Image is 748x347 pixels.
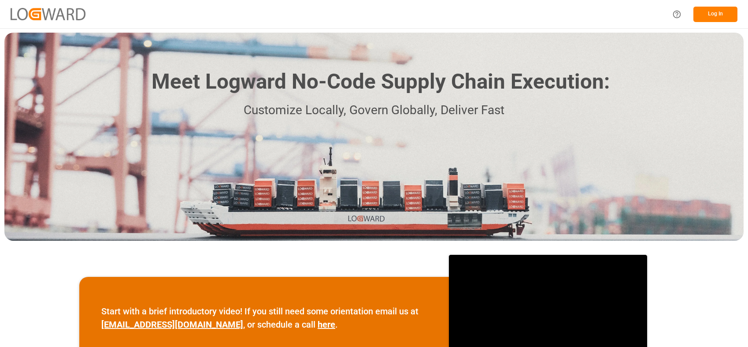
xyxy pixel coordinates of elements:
[152,66,610,97] h1: Meet Logward No-Code Supply Chain Execution:
[101,305,427,331] p: Start with a brief introductory video! If you still need some orientation email us at , or schedu...
[693,7,737,22] button: Log In
[318,319,335,330] a: here
[667,4,687,24] button: Help Center
[138,101,610,120] p: Customize Locally, Govern Globally, Deliver Fast
[11,8,85,20] img: Logward_new_orange.png
[101,319,243,330] a: [EMAIL_ADDRESS][DOMAIN_NAME]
